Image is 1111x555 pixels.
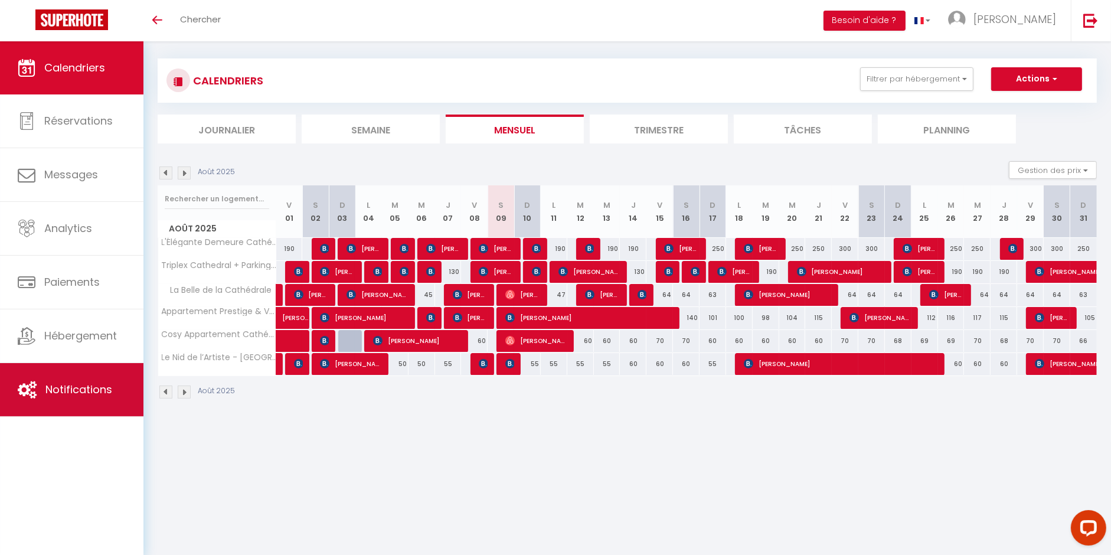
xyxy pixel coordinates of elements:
div: 64 [646,284,673,306]
abbr: S [313,200,318,211]
div: 60 [991,353,1017,375]
span: [PERSON_NAME] [505,306,674,329]
th: 11 [541,185,567,238]
div: 116 [938,307,965,329]
span: Chercher [180,13,221,25]
div: 50 [382,353,409,375]
div: 55 [514,353,541,375]
span: [PERSON_NAME] [849,306,911,329]
span: La Belle de la Cathédrale [160,284,275,297]
div: 60 [620,353,646,375]
th: 14 [620,185,646,238]
span: L'Élégante Demeure Cathédrale [160,238,278,247]
abbr: M [418,200,425,211]
span: Zsolt [PERSON_NAME] [400,260,409,283]
abbr: M [762,200,769,211]
li: Tâches [734,115,872,143]
p: Août 2025 [198,166,235,178]
div: 64 [673,284,700,306]
div: 250 [938,238,965,260]
abbr: D [710,200,715,211]
th: 15 [646,185,673,238]
div: 190 [594,238,620,260]
span: [PERSON_NAME] [638,283,646,306]
th: 22 [832,185,858,238]
th: 27 [964,185,991,238]
span: [PERSON_NAME] [1008,237,1017,260]
div: 64 [991,284,1017,306]
span: Réservations [44,113,113,128]
div: 130 [620,261,646,283]
div: 64 [1017,284,1044,306]
span: [PERSON_NAME] [558,260,620,283]
abbr: L [552,200,555,211]
div: 190 [276,238,303,260]
div: 64 [964,284,991,306]
div: 68 [885,330,911,352]
th: 06 [409,185,435,238]
div: 190 [991,261,1017,283]
span: [PERSON_NAME] [294,352,303,375]
span: [PERSON_NAME] [717,260,753,283]
span: [PERSON_NAME] [797,260,885,283]
th: 31 [1070,185,1097,238]
span: [PERSON_NAME] [744,283,832,306]
span: [PERSON_NAME] [505,283,541,306]
span: [PERSON_NAME] [903,237,938,260]
th: 18 [726,185,753,238]
div: 130 [435,261,462,283]
div: 117 [964,307,991,329]
div: 55 [567,353,594,375]
div: 190 [964,261,991,283]
div: 250 [805,238,832,260]
div: 70 [673,330,700,352]
img: ... [948,11,966,28]
span: [PERSON_NAME] [320,352,382,375]
div: 115 [805,307,832,329]
div: 115 [991,307,1017,329]
th: 19 [753,185,779,238]
abbr: L [923,200,926,211]
th: 17 [700,185,726,238]
abbr: J [816,200,821,211]
div: 101 [700,307,726,329]
div: 70 [832,330,858,352]
div: 300 [832,238,858,260]
th: 28 [991,185,1017,238]
th: 30 [1044,185,1070,238]
button: Filtrer par hébergement [860,67,973,91]
div: 250 [964,238,991,260]
abbr: J [446,200,450,211]
div: 50 [409,353,435,375]
abbr: D [339,200,345,211]
span: [PERSON_NAME] [585,283,620,306]
span: [PERSON_NAME] Sudarmo [929,283,965,306]
div: 66 [1070,330,1097,352]
div: 64 [1044,284,1070,306]
th: 26 [938,185,965,238]
span: [PERSON_NAME] [691,260,700,283]
span: [PERSON_NAME] [744,237,779,260]
span: [PERSON_NAME] [453,283,488,306]
th: 03 [329,185,355,238]
span: [PERSON_NAME] [PERSON_NAME] [505,352,514,375]
span: [PERSON_NAME] [532,260,541,283]
div: 190 [620,238,646,260]
span: [PERSON_NAME] [294,260,303,283]
abbr: J [631,200,636,211]
div: 60 [700,330,726,352]
abbr: L [737,200,741,211]
span: [PERSON_NAME] [479,237,514,260]
div: 190 [753,261,779,283]
span: [PERSON_NAME] [373,260,382,283]
img: Super Booking [35,9,108,30]
div: 45 [409,284,435,306]
span: Hébergement [44,328,117,343]
abbr: D [1081,200,1087,211]
abbr: V [472,200,477,211]
span: Août 2025 [158,220,276,237]
span: Calendriers [44,60,105,75]
span: [PERSON_NAME] [973,12,1056,27]
th: 13 [594,185,620,238]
